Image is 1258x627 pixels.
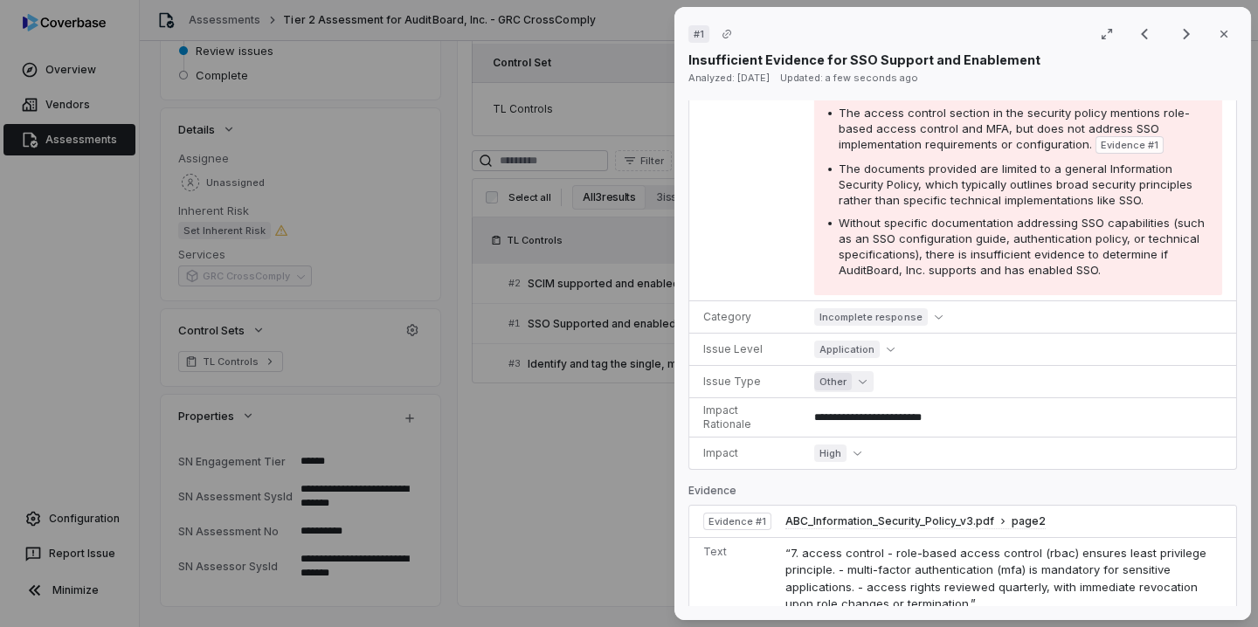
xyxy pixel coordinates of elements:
p: Impact [703,446,786,460]
span: High [814,444,847,462]
p: Issue Type [703,375,786,389]
span: Evidence # 1 [1101,138,1158,152]
td: Text [689,537,778,620]
span: The documents provided are limited to a general Information Security Policy, which typically outl... [839,162,1192,207]
span: # 1 [694,27,704,41]
p: Evidence [688,484,1237,505]
span: Analyzed: [DATE] [688,72,770,84]
span: Incomplete response [814,308,928,326]
span: Application [814,341,880,358]
span: ABC_Information_Security_Policy_v3.pdf [785,514,994,528]
button: ABC_Information_Security_Policy_v3.pdfpage2 [785,514,1046,529]
span: Updated: a few seconds ago [780,72,918,84]
span: Without specific documentation addressing SSO capabilities (such as an SSO configuration guide, a... [839,216,1205,277]
p: Impact Rationale [703,403,786,431]
button: Copy link [711,18,743,50]
p: Issue Level [703,342,786,356]
span: The access control section in the security policy mentions role-based access control and MFA, but... [839,106,1190,151]
p: Category [703,310,786,324]
span: page 2 [1012,514,1046,528]
button: Next result [1169,24,1204,45]
span: Other [814,373,852,390]
span: “7. access control - role-based access control (rbac) ensures least privilege principle. - multi-... [785,546,1206,611]
span: Evidence # 1 [708,514,766,528]
button: Previous result [1127,24,1162,45]
p: Insufficient Evidence for SSO Support and Enablement [688,51,1040,69]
